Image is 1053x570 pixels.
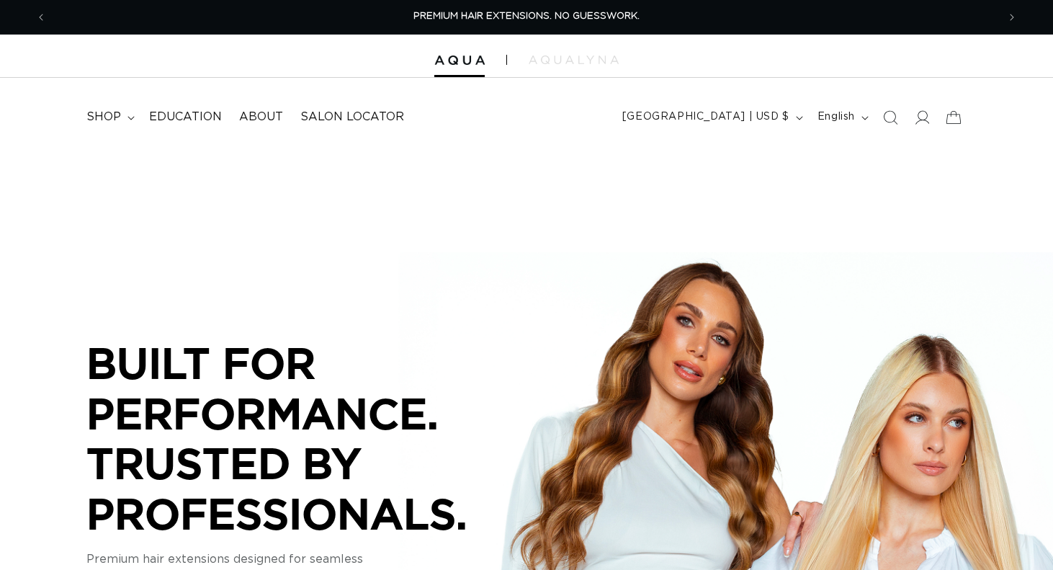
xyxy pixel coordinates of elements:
span: Education [149,110,222,125]
img: aqualyna.com [529,55,619,64]
a: About [230,101,292,133]
button: Next announcement [996,4,1028,31]
button: English [809,104,874,131]
button: [GEOGRAPHIC_DATA] | USD $ [614,104,809,131]
a: Salon Locator [292,101,413,133]
span: English [817,110,855,125]
img: Aqua Hair Extensions [434,55,485,66]
span: shop [86,110,121,125]
span: About [239,110,283,125]
p: BUILT FOR PERFORMANCE. TRUSTED BY PROFESSIONALS. [86,338,519,538]
a: Education [140,101,230,133]
summary: Search [874,102,906,133]
span: [GEOGRAPHIC_DATA] | USD $ [622,110,789,125]
summary: shop [78,101,140,133]
span: Salon Locator [300,110,404,125]
button: Previous announcement [25,4,57,31]
span: PREMIUM HAIR EXTENSIONS. NO GUESSWORK. [413,12,640,21]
